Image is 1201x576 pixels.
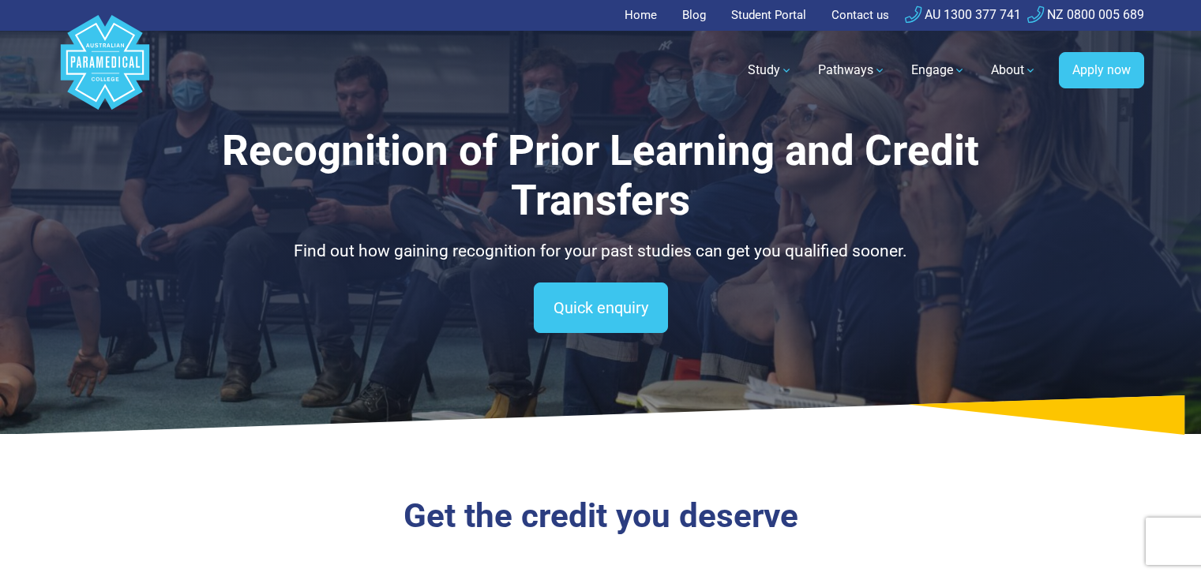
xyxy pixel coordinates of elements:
[902,48,975,92] a: Engage
[905,7,1021,22] a: AU 1300 377 741
[139,496,1063,537] h3: Get the credit you deserve
[981,48,1046,92] a: About
[139,126,1063,226] h1: Recognition of Prior Learning and Credit Transfers
[534,282,668,333] a: Quick enquiry
[1027,7,1144,22] a: NZ 0800 005 689
[809,48,895,92] a: Pathways
[139,239,1063,264] p: Find out how gaining recognition for your past studies can get you qualified sooner.
[58,31,152,110] a: Australian Paramedical College
[738,48,802,92] a: Study
[1059,52,1144,88] a: Apply now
